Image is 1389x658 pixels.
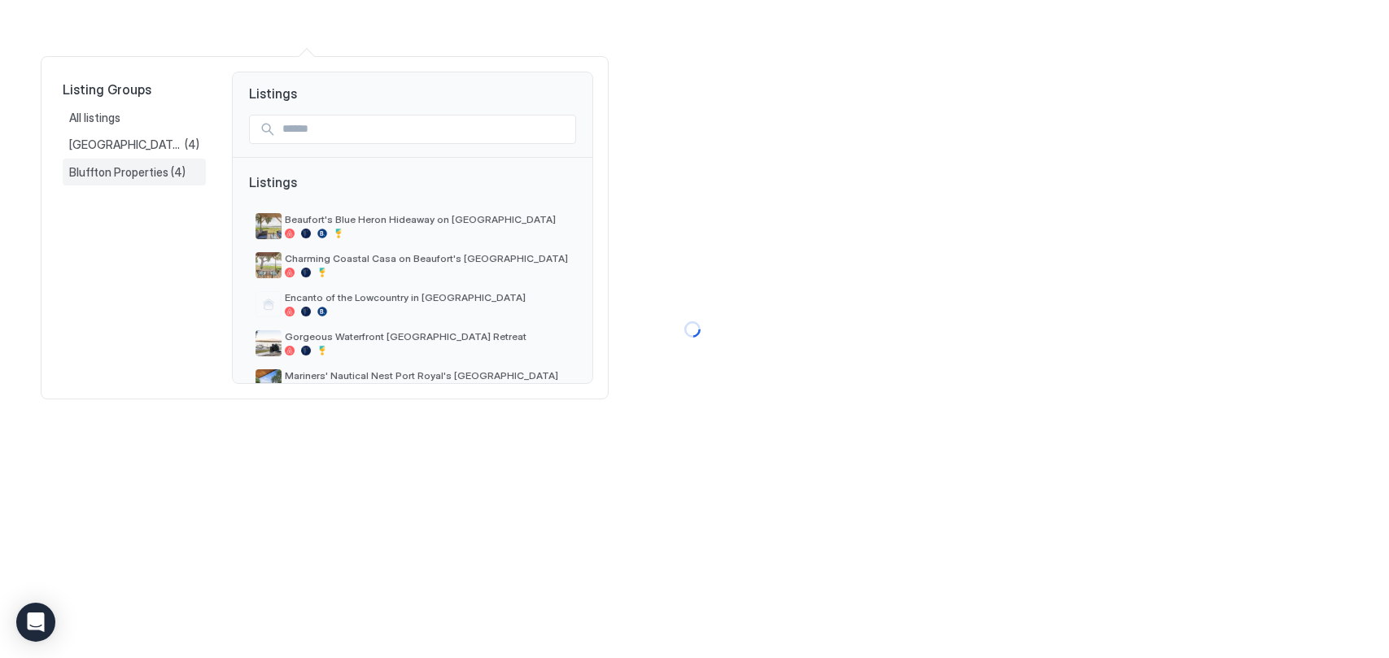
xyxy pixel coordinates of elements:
span: Gorgeous Waterfront [GEOGRAPHIC_DATA] Retreat [285,330,570,342]
span: (4) [185,137,199,152]
span: Beaufort's Blue Heron Hideaway on [GEOGRAPHIC_DATA] [285,213,570,225]
span: Encanto of the Lowcountry in [GEOGRAPHIC_DATA] [285,291,570,303]
span: Charming Coastal Casa on Beaufort's [GEOGRAPHIC_DATA] [285,252,570,264]
div: listing image [256,252,282,278]
span: (4) [171,165,186,180]
span: [GEOGRAPHIC_DATA] [69,137,185,152]
input: Input Field [276,115,575,143]
div: listing image [256,369,282,395]
span: Listings [233,72,592,102]
div: listing image [256,330,282,356]
span: Listing Groups [63,81,206,98]
div: listing image [256,213,282,239]
span: All listings [69,111,123,125]
span: Bluffton Properties [69,165,171,180]
div: Open Intercom Messenger [16,603,55,642]
span: Mariners' Nautical Nest Port Royal's [GEOGRAPHIC_DATA] [285,369,570,381]
span: Listings [249,174,576,207]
